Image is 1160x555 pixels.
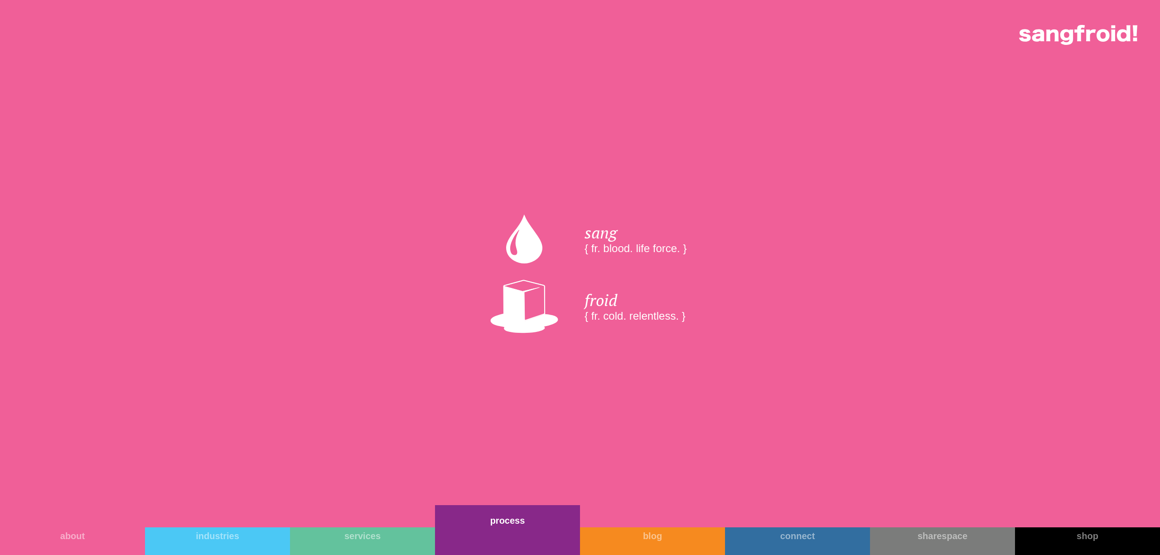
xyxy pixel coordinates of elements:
a: connect [725,527,870,555]
a: shop [1015,527,1160,555]
div: { fr. blood. life force. } [585,242,686,255]
div: industries [145,531,290,541]
img: An image of a white blood drop. [506,214,542,263]
a: blog [580,527,725,555]
div: process [435,515,580,526]
img: logo [1019,25,1137,45]
a: privacy policy [6,176,33,181]
img: An image of the Sangfroid! ice cube. [490,273,558,341]
div: connect [725,531,870,541]
div: services [290,531,435,541]
div: sang [585,223,686,242]
a: services [290,527,435,555]
div: blog [580,531,725,541]
a: process [435,505,580,555]
a: industries [145,527,290,555]
div: { fr. cold. relentless. } [585,310,686,323]
div: sharespace [870,531,1015,541]
div: shop [1015,531,1160,541]
div: froid [585,290,686,310]
a: sharespace [870,527,1015,555]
